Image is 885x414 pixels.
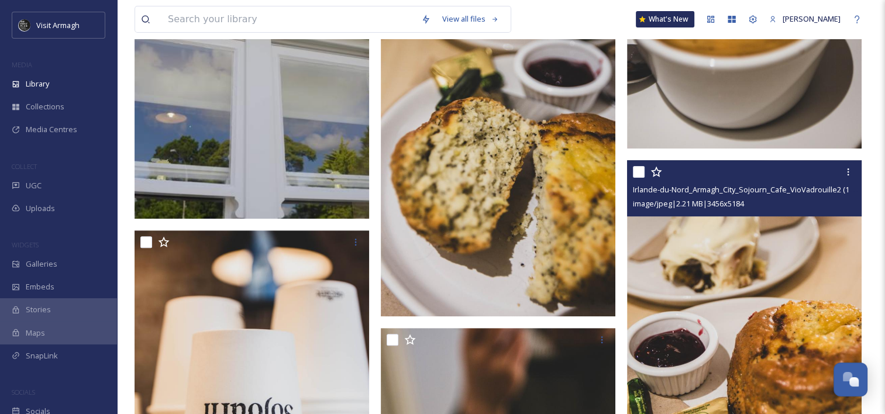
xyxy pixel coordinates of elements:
[763,8,846,30] a: [PERSON_NAME]
[26,203,55,214] span: Uploads
[26,304,51,315] span: Stories
[26,350,58,361] span: SnapLink
[26,101,64,112] span: Collections
[162,6,415,32] input: Search your library
[26,180,42,191] span: UGC
[636,11,694,27] a: What's New
[436,8,505,30] a: View all files
[12,60,32,69] span: MEDIA
[26,281,54,292] span: Embeds
[19,19,30,31] img: THE-FIRST-PLACE-VISIT-ARMAGH.COM-BLACK.jpg
[12,240,39,249] span: WIDGETS
[12,388,35,396] span: SOCIALS
[26,327,45,339] span: Maps
[26,124,77,135] span: Media Centres
[26,258,57,270] span: Galleries
[783,13,841,24] span: [PERSON_NAME]
[633,184,879,195] span: Irlande-du-Nord_Armagh_City_Sojourn_Cafe_VioVadrouille2 (1 of 1).jpg
[633,198,744,209] span: image/jpeg | 2.21 MB | 3456 x 5184
[36,20,80,30] span: Visit Armagh
[26,78,49,89] span: Library
[834,363,867,396] button: Open Chat
[12,162,37,171] span: COLLECT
